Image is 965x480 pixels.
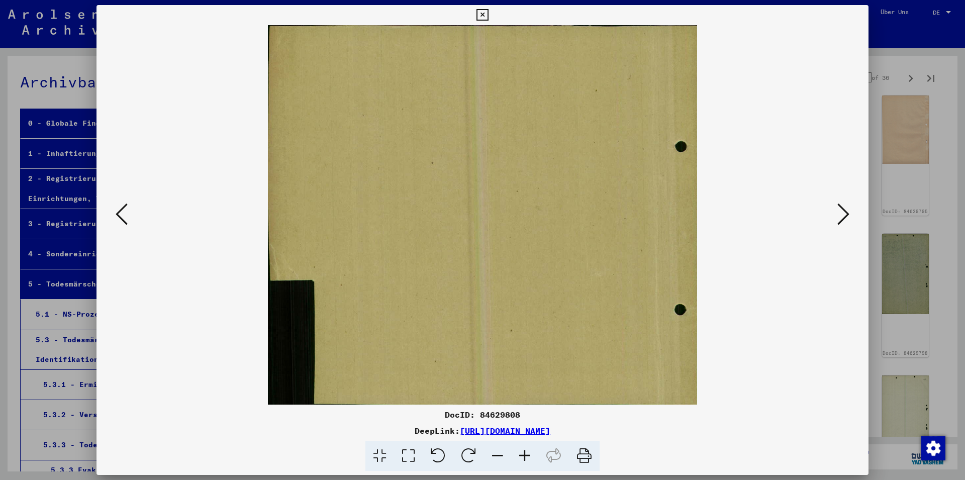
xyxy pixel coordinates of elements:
img: 002.jpg [131,25,834,405]
img: Zustimmung ändern [921,436,945,460]
div: DocID: 84629808 [96,409,868,421]
a: [URL][DOMAIN_NAME] [460,426,550,436]
div: DeepLink: [96,425,868,437]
